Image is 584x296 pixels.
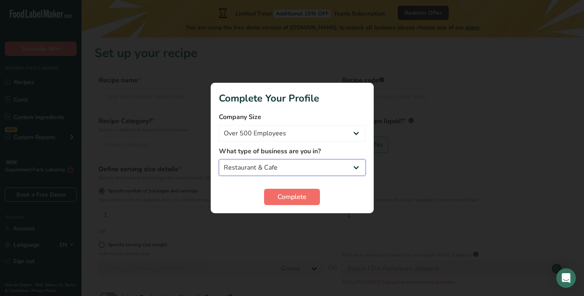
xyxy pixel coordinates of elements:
h1: Complete Your Profile [219,91,366,106]
label: What type of business are you in? [219,146,366,156]
div: Open Intercom Messenger [556,268,576,288]
button: Complete [264,189,320,205]
label: Company Size [219,112,366,122]
span: Complete [278,192,306,202]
